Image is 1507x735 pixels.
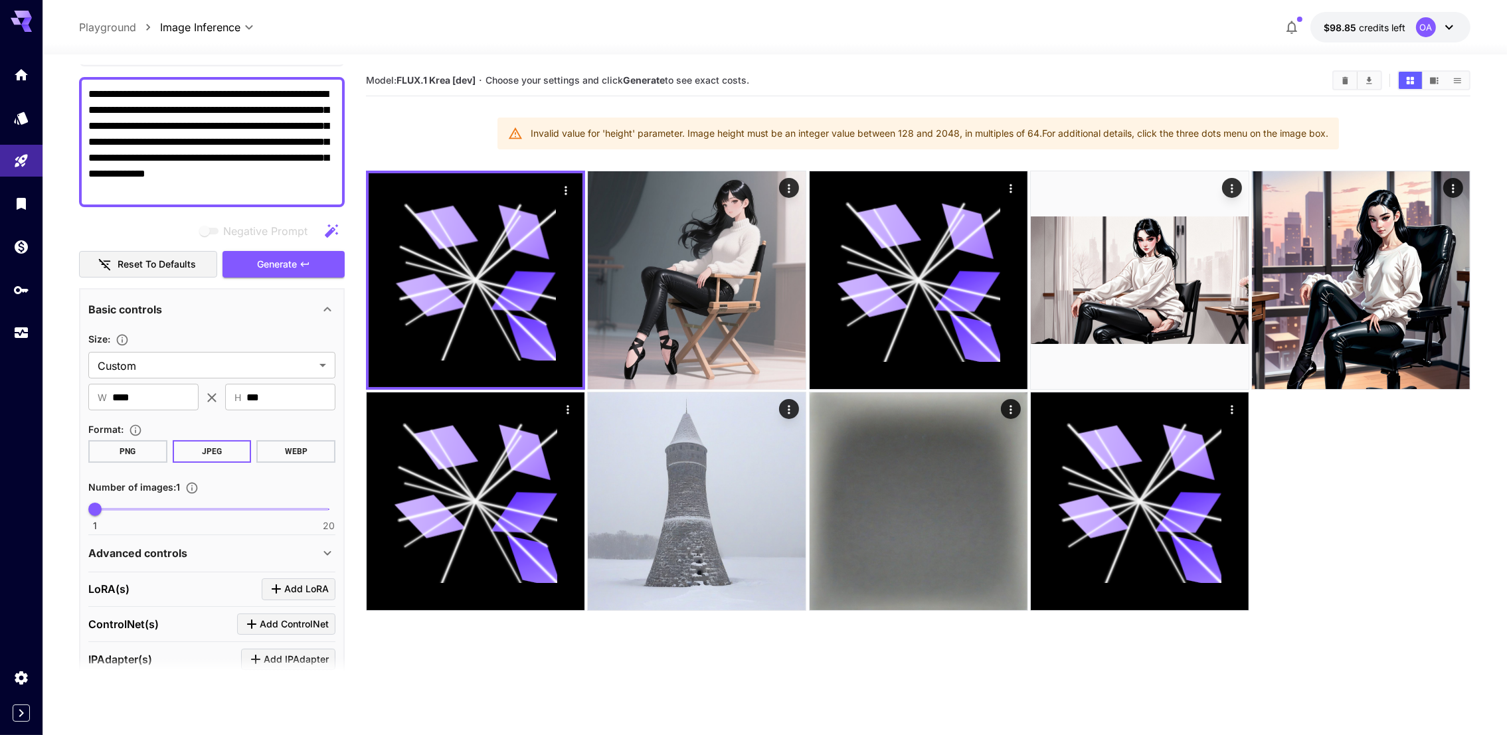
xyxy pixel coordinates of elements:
button: Generate [222,251,345,278]
span: Add ControlNet [260,616,329,633]
span: 1 [93,519,97,532]
p: IPAdapter(s) [88,651,152,667]
button: Click to add ControlNet [237,613,335,635]
div: Actions [1222,399,1242,419]
b: Generate [623,74,665,86]
div: Invalid value for 'height' parameter. Image height must be an integer value between 128 and 2048,... [531,122,1328,145]
span: Custom [98,358,314,374]
span: Model: [366,74,476,86]
div: Show media in grid viewShow media in video viewShow media in list view [1397,70,1470,90]
button: Show media in video view [1423,72,1446,89]
button: Choose the file format for the output image. [124,424,147,437]
span: Number of images : 1 [88,481,180,493]
img: 9k= [588,392,806,610]
div: Actions [779,178,799,198]
span: Size : [88,333,110,345]
button: Show media in grid view [1399,72,1422,89]
div: Actions [1001,178,1021,198]
img: 2Q== [588,171,806,389]
span: Add IPAdapter [264,651,329,668]
p: Basic controls [88,301,162,317]
img: 9k= [1252,171,1470,389]
button: PNG [88,440,167,463]
button: Adjust the dimensions of the generated image by specifying its width and height in pixels, or sel... [110,333,134,347]
span: credits left [1359,22,1405,33]
div: Actions [1443,178,1463,198]
div: Settings [13,669,29,686]
span: H [234,390,241,405]
div: Actions [558,399,578,419]
button: Show media in list view [1446,72,1469,89]
span: Format : [88,424,124,435]
div: Playground [13,153,29,169]
img: 9k= [1031,171,1249,389]
div: OA [1416,17,1436,37]
p: Advanced controls [88,545,187,561]
div: Usage [13,325,29,341]
button: Download All [1358,72,1381,89]
div: Wallet [13,238,29,255]
span: Choose your settings and click to see exact costs. [486,74,749,86]
span: W [98,390,107,405]
button: $98.8467OA [1310,12,1470,42]
div: Actions [1001,399,1021,419]
div: API Keys [13,282,29,298]
div: Actions [556,180,576,200]
button: Click to add LoRA [262,578,335,600]
div: Library [13,195,29,212]
button: Specify how many images to generate in a single request. Each image generation will be charged se... [180,481,204,495]
p: LoRA(s) [88,581,130,597]
button: Expand sidebar [13,704,30,722]
button: JPEG [173,440,252,463]
nav: breadcrumb [79,19,160,35]
div: Basic controls [88,293,335,325]
button: WEBP [256,440,335,463]
span: $98.85 [1324,22,1359,33]
p: ControlNet(s) [88,616,159,632]
img: 2Q== [810,392,1027,610]
div: Actions [1222,178,1242,198]
span: Negative prompts are not compatible with the selected model. [197,222,318,239]
button: Clear All [1334,72,1357,89]
iframe: Chat Widget [1441,671,1507,735]
div: Home [13,66,29,83]
div: Advanced controls [88,537,335,569]
button: Reset to defaults [79,251,217,278]
b: FLUX.1 Krea [dev] [397,74,476,86]
a: Playground [79,19,136,35]
div: Actions [779,399,799,419]
span: Negative Prompt [223,223,308,239]
span: Generate [257,256,297,273]
div: $98.8467 [1324,21,1405,35]
span: Add LoRA [284,581,329,598]
div: Clear AllDownload All [1332,70,1382,90]
span: 20 [323,519,335,532]
p: · [479,72,482,88]
button: Click to add IPAdapter [241,649,335,671]
div: Models [13,110,29,126]
span: Image Inference [160,19,240,35]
